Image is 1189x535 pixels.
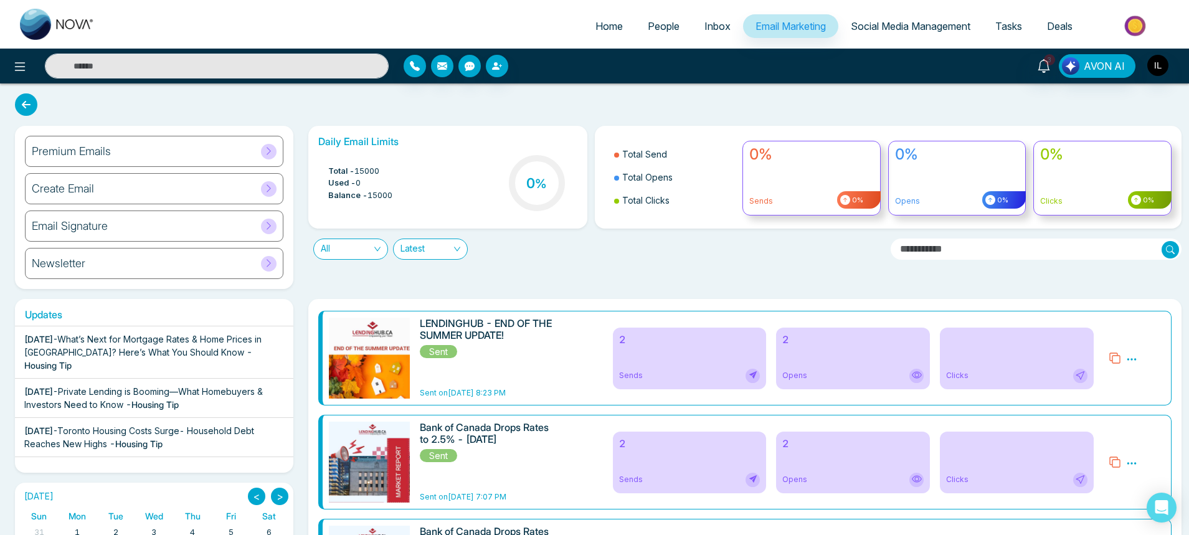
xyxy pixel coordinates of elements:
span: Opens [782,370,807,381]
img: Lead Flow [1062,57,1079,75]
h6: Daily Email Limits [318,136,577,148]
span: Toronto Housing Costs Surge- Household Debt Reaches New Highs [24,425,254,449]
a: Monday [66,508,88,524]
span: 15000 [354,165,379,178]
span: Clicks [946,370,969,381]
a: Thursday [182,508,203,524]
span: Private Lending is Booming—What Homebuyers & Investors Need to Know [24,386,263,410]
span: Clicks [946,474,969,485]
h6: Email Signature [32,219,108,233]
a: Friday [224,508,239,524]
span: 0% [850,195,863,206]
span: 3 [1044,54,1055,65]
div: - [24,424,284,450]
span: Latest [400,239,460,259]
a: Home [583,14,635,38]
span: Total - [328,165,354,178]
span: What’s Next for Mortgage Rates & Home Prices in [GEOGRAPHIC_DATA]? Here’s What You Should Know [24,334,262,357]
a: Social Media Management [838,14,983,38]
span: Used - [328,177,356,189]
li: Total Opens [614,166,736,189]
h6: Newsletter [32,257,85,270]
span: Deals [1047,20,1073,32]
span: Tasks [995,20,1022,32]
span: Sent [420,345,457,358]
a: Deals [1035,14,1085,38]
a: People [635,14,692,38]
span: - Housing Tip [126,399,179,410]
span: Inbox [704,20,731,32]
span: [DATE] [24,334,53,344]
span: 0 [356,177,361,189]
span: People [648,20,680,32]
span: Home [595,20,623,32]
span: [DATE] [24,425,53,436]
span: Sent on [DATE] 7:07 PM [420,492,506,501]
span: 15000 [367,189,392,202]
span: AVON AI [1084,59,1125,73]
span: Sent [420,449,457,462]
span: Email Marketing [756,20,826,32]
h6: 2 [619,334,760,346]
button: > [271,488,288,505]
a: Sunday [29,508,49,524]
a: Tuesday [106,508,126,524]
h6: Bank of Canada Drops Rates to 2.5% - [DATE] [420,422,554,445]
img: User Avatar [1147,55,1168,76]
span: 0% [1141,195,1154,206]
img: Market-place.gif [1091,12,1182,40]
h2: [DATE] [20,491,54,502]
h6: Updates [15,309,293,321]
a: Inbox [692,14,743,38]
div: - [24,333,284,372]
h4: 0% [749,146,874,164]
div: Open Intercom Messenger [1147,493,1177,523]
li: Total Send [614,143,736,166]
h6: Create Email [32,182,94,196]
a: 3 [1029,54,1059,76]
h6: 2 [619,438,760,450]
li: Total Clicks [614,189,736,212]
h6: 2 [782,438,924,450]
a: Tasks [983,14,1035,38]
span: % [535,176,547,191]
h3: 0 [526,175,547,191]
img: Nova CRM Logo [20,9,95,40]
h6: LENDINGHUB - END OF THE SUMMER UPDATE! [420,318,554,341]
h6: 2 [782,334,924,346]
span: 0% [995,195,1008,206]
h6: Premium Emails [32,144,111,158]
span: Sends [619,474,643,485]
button: AVON AI [1059,54,1135,78]
span: Sent on [DATE] 8:23 PM [420,388,506,397]
span: - Housing Tip [110,438,163,449]
span: [DATE] [24,386,53,397]
span: Sends [619,370,643,381]
p: Clicks [1040,196,1165,207]
p: Sends [749,196,874,207]
a: Saturday [260,508,278,524]
h4: 0% [895,146,1020,164]
p: Opens [895,196,1020,207]
a: Wednesday [143,508,166,524]
span: Social Media Management [851,20,970,32]
span: All [321,239,381,259]
div: - [24,385,284,411]
span: Balance - [328,189,367,202]
a: Email Marketing [743,14,838,38]
h4: 0% [1040,146,1165,164]
span: Opens [782,474,807,485]
button: < [248,488,265,505]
